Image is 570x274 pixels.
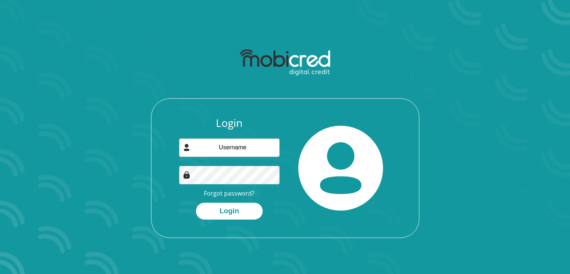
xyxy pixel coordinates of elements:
[240,50,330,76] img: mobicred logo
[204,189,254,197] a: Forgot password?
[183,171,190,179] img: Image
[196,203,263,220] button: Login
[183,144,190,151] img: user-icon image
[179,117,280,129] h3: Login
[179,139,280,157] input: Username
